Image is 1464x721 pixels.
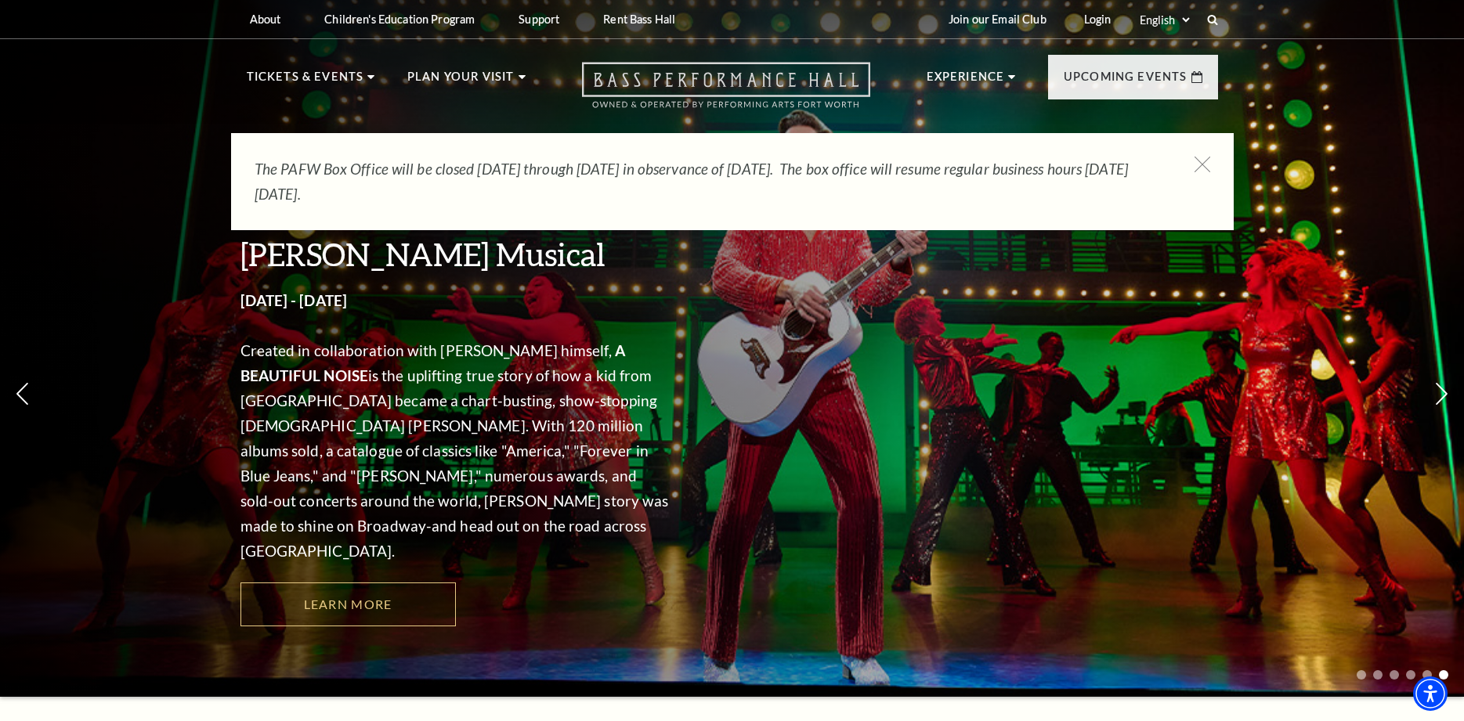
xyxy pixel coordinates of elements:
[240,341,625,384] strong: A BEAUTIFUL NOISE
[255,160,1128,203] em: The PAFW Box Office will be closed [DATE] through [DATE] in observance of [DATE]. The box office ...
[1064,67,1187,96] p: Upcoming Events
[526,62,927,124] a: Open this option
[250,13,281,26] p: About
[240,194,671,274] h3: A Beautiful Noise: The [PERSON_NAME] Musical
[240,582,456,626] a: Learn More A Beautiful Noise: The Neil Diamond Musical
[1413,676,1448,711] div: Accessibility Menu
[1137,13,1192,27] select: Select:
[324,13,475,26] p: Children's Education Program
[240,291,348,309] strong: [DATE] - [DATE]
[519,13,559,26] p: Support
[247,67,364,96] p: Tickets & Events
[927,67,1005,96] p: Experience
[407,67,515,96] p: Plan Your Visit
[240,338,671,564] p: Created in collaboration with [PERSON_NAME] himself,
[603,13,675,26] p: Rent Bass Hall
[240,366,669,560] span: is the uplifting true story of how a kid from [GEOGRAPHIC_DATA] became a chart-busting, show-stop...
